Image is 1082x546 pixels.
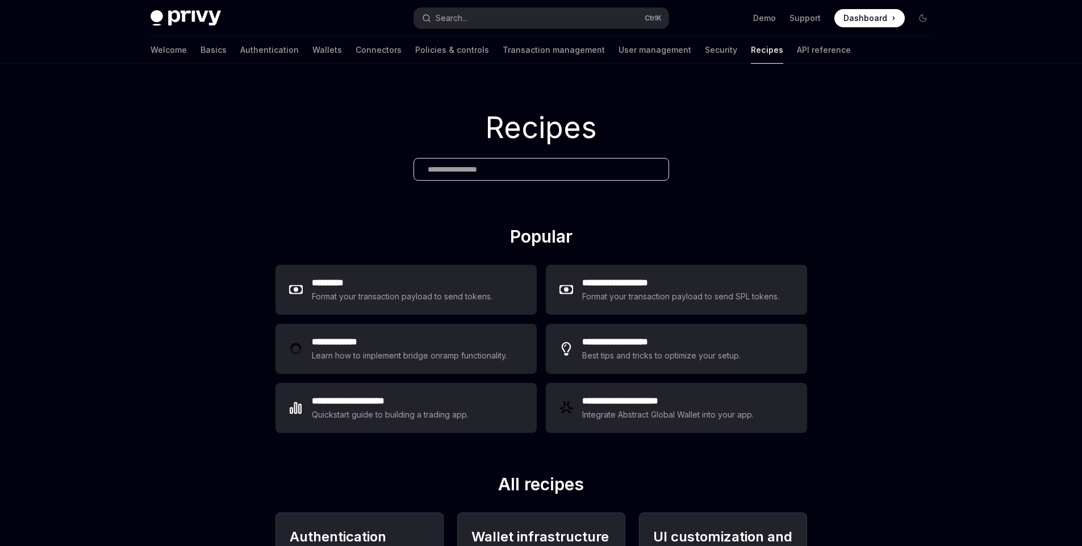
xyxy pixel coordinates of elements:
[503,36,605,64] a: Transaction management
[582,290,779,303] div: Format your transaction payload to send SPL tokens.
[200,36,227,64] a: Basics
[312,290,492,303] div: Format your transaction payload to send tokens.
[312,36,342,64] a: Wallets
[275,474,807,499] h2: All recipes
[834,9,905,27] a: Dashboard
[753,12,776,24] a: Demo
[312,349,507,362] div: Learn how to implement bridge onramp functionality.
[914,9,932,27] button: Toggle dark mode
[356,36,402,64] a: Connectors
[415,36,489,64] a: Policies & controls
[436,11,467,25] div: Search...
[797,36,851,64] a: API reference
[275,265,537,315] a: **** ****Format your transaction payload to send tokens.
[751,36,783,64] a: Recipes
[789,12,821,24] a: Support
[240,36,299,64] a: Authentication
[705,36,737,64] a: Security
[619,36,691,64] a: User management
[414,8,669,28] button: Open search
[645,14,662,23] span: Ctrl K
[275,226,807,251] h2: Popular
[151,10,221,26] img: dark logo
[843,12,887,24] span: Dashboard
[582,408,754,422] div: Integrate Abstract Global Wallet into your app.
[151,36,187,64] a: Welcome
[275,324,537,374] a: **** **** ***Learn how to implement bridge onramp functionality.
[312,408,469,422] div: Quickstart guide to building a trading app.
[582,349,741,362] div: Best tips and tricks to optimize your setup.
